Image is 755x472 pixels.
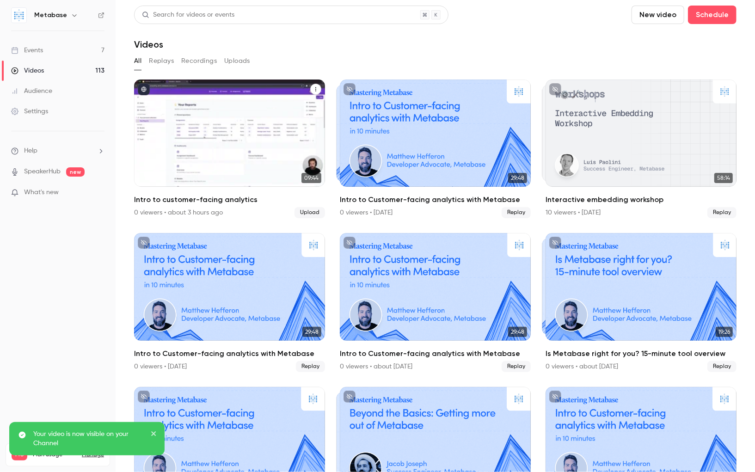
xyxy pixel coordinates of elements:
button: unpublished [344,83,356,95]
span: 29:48 [508,327,527,337]
div: 0 viewers • about 3 hours ago [134,208,223,217]
span: Help [24,146,37,156]
div: Videos [11,66,44,75]
li: help-dropdown-opener [11,146,104,156]
div: Settings [11,107,48,116]
a: 29:4829:48Intro to Customer-facing analytics with Metabase0 viewers • [DATE]Replay [340,80,531,218]
button: unpublished [138,391,150,403]
h2: Interactive embedding workshop [546,194,737,205]
div: 0 viewers • [DATE] [340,208,393,217]
span: Replay [296,361,325,372]
h6: Metabase [34,11,67,20]
div: 0 viewers • about [DATE] [546,362,618,371]
p: Your video is now visible on your Channel [33,429,144,448]
li: Intro to Customer-facing analytics with Metabase [134,233,325,372]
div: Audience [11,86,52,96]
span: 19:26 [716,327,733,337]
div: 10 viewers • [DATE] [546,208,601,217]
div: 0 viewers • [DATE] [134,362,187,371]
button: Replays [149,54,174,68]
button: close [151,429,157,441]
a: SpeakerHub [24,167,61,177]
span: Replay [502,207,531,218]
button: unpublished [549,237,561,249]
li: Intro to Customer-facing analytics with Metabase [340,80,531,218]
a: 19:2619:26Is Metabase right for you? 15-minute tool overview0 viewers • about [DATE]Replay [546,233,737,372]
span: 29:48 [508,173,527,183]
span: 29:48 [302,327,321,337]
span: What's new [24,188,59,197]
a: 29:48Intro to Customer-facing analytics with Metabase0 viewers • about [DATE]Replay [340,233,531,372]
li: Intro to Customer-facing analytics with Metabase [340,233,531,372]
button: unpublished [138,237,150,249]
button: unpublished [344,237,356,249]
h2: Intro to Customer-facing analytics with Metabase [134,348,325,359]
span: 58:14 [714,173,733,183]
li: Intro to customer-facing analytics [134,80,325,218]
span: Replay [502,361,531,372]
li: Interactive embedding workshop [546,80,737,218]
div: Search for videos or events [142,10,234,20]
button: published [138,83,150,95]
h2: Intro to Customer-facing analytics with Metabase [340,348,531,359]
a: 58:1458:14Interactive embedding workshop10 viewers • [DATE]Replay [546,80,737,218]
button: New video [632,6,684,24]
h2: Intro to customer-facing analytics [134,194,325,205]
h2: Intro to Customer-facing analytics with Metabase [340,194,531,205]
span: Replay [707,207,737,218]
span: Replay [707,361,737,372]
button: unpublished [549,83,561,95]
div: 0 viewers • about [DATE] [340,362,412,371]
button: Uploads [224,54,250,68]
button: All [134,54,141,68]
span: Upload [295,207,325,218]
section: Videos [134,6,737,466]
h2: Is Metabase right for you? 15-minute tool overview [546,348,737,359]
button: Recordings [181,54,217,68]
span: new [66,167,85,177]
iframe: Noticeable Trigger [93,189,104,197]
span: 09:44 [301,173,321,183]
h1: Videos [134,39,163,50]
div: Events [11,46,43,55]
img: Metabase [12,8,26,23]
a: 29:48Intro to Customer-facing analytics with Metabase0 viewers • [DATE]Replay [134,233,325,372]
button: Schedule [688,6,737,24]
button: unpublished [549,391,561,403]
a: 09:44Intro to customer-facing analytics0 viewers • about 3 hours agoUpload [134,80,325,218]
li: Is Metabase right for you? 15-minute tool overview [546,233,737,372]
button: unpublished [344,391,356,403]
